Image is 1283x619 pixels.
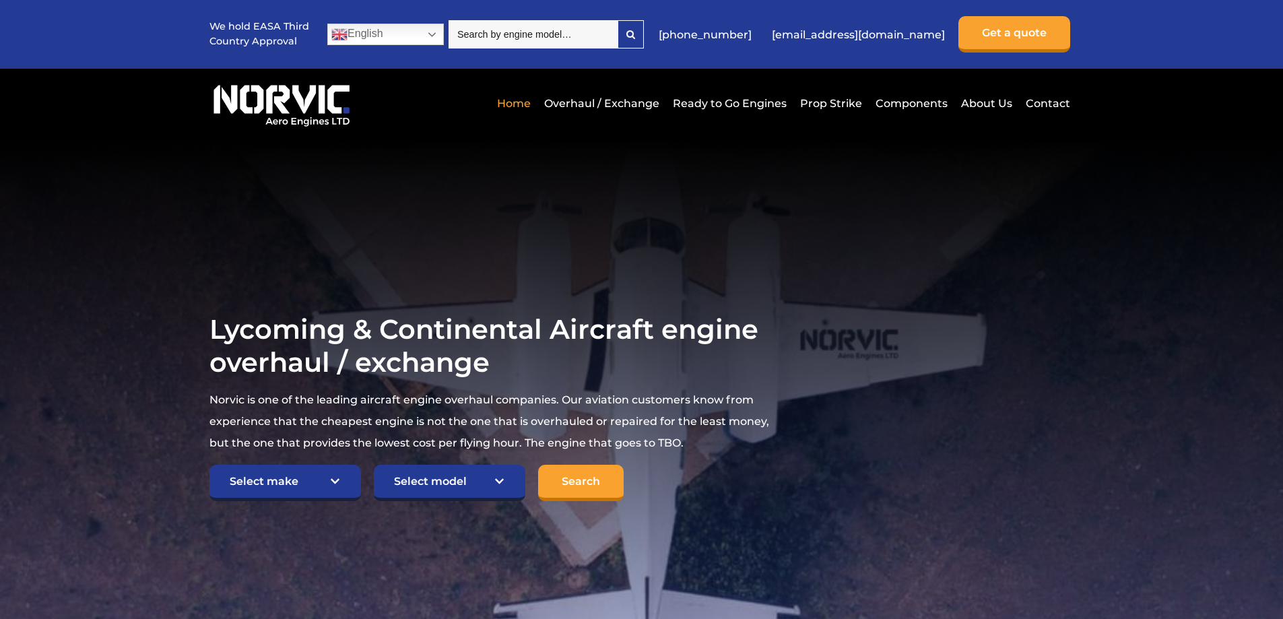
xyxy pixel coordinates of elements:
[958,87,1016,120] a: About Us
[958,16,1070,53] a: Get a quote
[331,26,348,42] img: en
[541,87,663,120] a: Overhaul / Exchange
[797,87,865,120] a: Prop Strike
[765,18,952,51] a: [EMAIL_ADDRESS][DOMAIN_NAME]
[872,87,951,120] a: Components
[494,87,534,120] a: Home
[538,465,624,501] input: Search
[449,20,618,48] input: Search by engine model…
[327,24,444,45] a: English
[1022,87,1070,120] a: Contact
[209,313,771,379] h1: Lycoming & Continental Aircraft engine overhaul / exchange
[652,18,758,51] a: [PHONE_NUMBER]
[669,87,790,120] a: Ready to Go Engines
[209,389,771,454] p: Norvic is one of the leading aircraft engine overhaul companies. Our aviation customers know from...
[209,79,354,127] img: Norvic Aero Engines logo
[209,20,310,48] p: We hold EASA Third Country Approval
